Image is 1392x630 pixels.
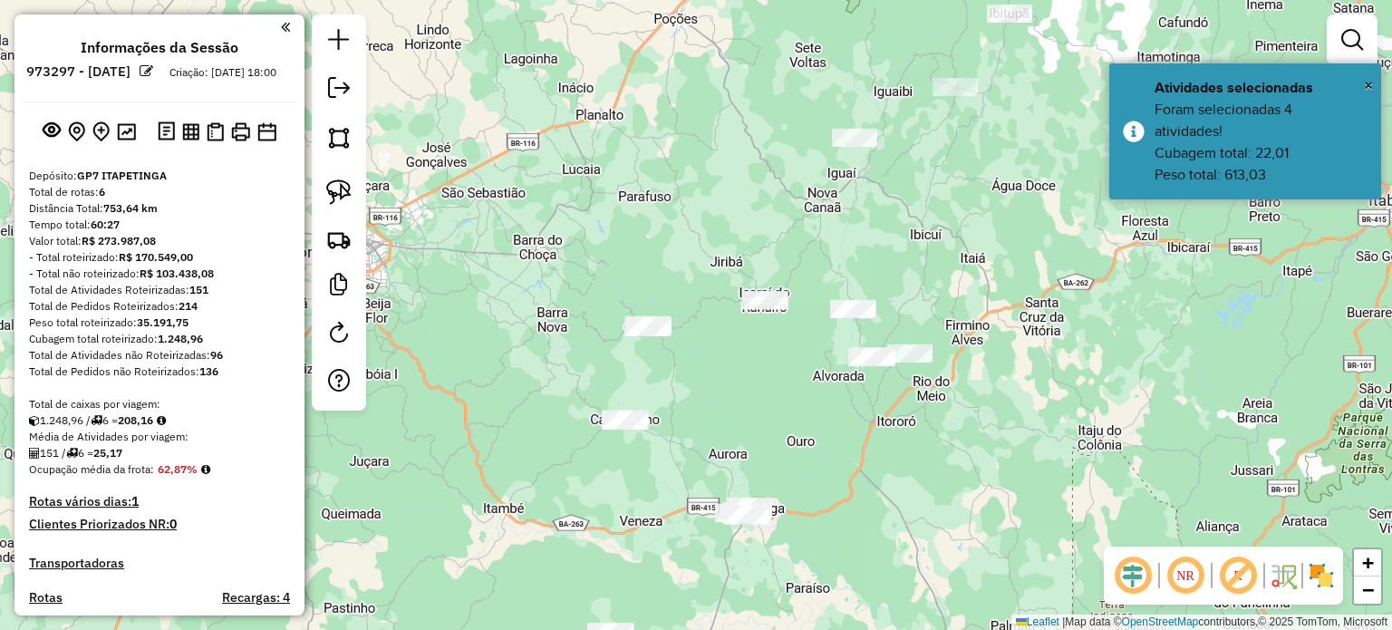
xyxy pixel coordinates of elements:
[29,266,290,282] div: - Total não roteirizado:
[723,506,768,524] div: Atividade não roteirizada - ZENILDA DOS SANTOS V
[624,318,670,336] div: Atividade não roteirizada - JOSE OLIVEIRA
[832,129,877,147] div: Atividade não roteirizada - MERCADO DO GALEGO
[848,348,894,366] div: Atividade não roteirizada - LEDIVALDO JESUS DOS
[131,493,139,509] strong: 1
[1164,554,1207,597] span: Ocultar NR
[1364,72,1373,99] button: Close
[1362,578,1374,601] span: −
[91,415,102,426] i: Total de rotas
[179,119,203,143] button: Visualizar relatório de Roteirização
[169,516,177,532] strong: 0
[1362,551,1374,574] span: +
[201,464,210,475] em: Média calculada utilizando a maior ocupação (%Peso ou %Cubagem) de cada rota da sessão. Rotas cro...
[1016,615,1059,628] a: Leaflet
[29,217,290,233] div: Tempo total:
[1334,22,1370,58] a: Exibir filtros
[210,348,223,362] strong: 96
[830,300,875,318] div: Atividade não roteirizada - VALDENOR BISPO DOS S
[887,344,933,363] div: Atividade não roteirizada - DORIVAL ARGOLO DE AN
[933,78,978,96] div: Atividade não roteirizada - Maria luiza
[91,218,120,231] strong: 60:27
[29,331,290,347] div: Cubagem total roteirizado:
[89,118,113,146] button: Adicionar Atividades
[81,39,238,56] h4: Informações da Sessão
[29,363,290,380] div: Total de Pedidos não Roteirizados:
[722,502,768,520] div: Atividade não roteirizada - BEATRIZ GOMES DOS SA
[29,429,290,445] div: Média de Atividades por viagem:
[987,5,1032,23] div: Atividade não roteirizada - Luis augusto
[140,64,153,78] em: Alterar nome da sessão
[29,396,290,412] div: Total de caixas por viagem:
[1216,554,1260,597] span: Exibir rótulo
[64,118,89,146] button: Centralizar mapa no depósito ou ponto de apoio
[1269,561,1298,590] img: Fluxo de ruas
[1354,549,1381,577] a: Zoom in
[227,119,254,145] button: Imprimir Rotas
[203,119,227,145] button: Visualizar Romaneio
[29,415,40,426] i: Cubagem total roteirizado
[603,412,648,430] div: Atividade não roteirizada - FABIO SILVA RIBEIRO
[1155,77,1368,99] div: Atividades selecionadas
[162,64,284,81] div: Criação: [DATE] 18:00
[118,413,153,427] strong: 208,16
[726,498,771,516] div: Atividade não roteirizada - BAR DO PEDAL
[66,448,78,459] i: Total de rotas
[727,498,772,516] div: Atividade não roteirizada - RAISSA FERNANDES PE
[742,292,788,310] div: Atividade não roteirizada - MERCEARIA DO RENATO
[720,504,765,522] div: Atividade não roteirizada - BAR DO PAULO
[99,185,105,199] strong: 6
[29,445,290,461] div: 151 / 6 =
[326,179,352,205] img: Selecionar atividades - laço
[29,315,290,331] div: Peso total roteirizado:
[29,200,290,217] div: Distância Total:
[29,412,290,429] div: 1.248,96 / 6 =
[715,504,760,522] div: Atividade não roteirizada - RHIAN OLIVEIRA
[103,201,158,215] strong: 753,64 km
[199,364,218,378] strong: 136
[1364,75,1373,95] span: ×
[1011,615,1392,630] div: Map data © contributors,© 2025 TomTom, Microsoft
[82,234,156,247] strong: R$ 273.987,08
[158,332,203,345] strong: 1.248,96
[254,119,280,145] button: Disponibilidade de veículos
[1062,615,1065,628] span: |
[179,299,198,313] strong: 214
[29,168,290,184] div: Depósito:
[29,517,290,532] h4: Clientes Priorizados NR:
[727,499,772,517] div: Atividade não roteirizada - RAISSA FERNANDES PE
[29,462,154,476] span: Ocupação média da frota:
[29,298,290,315] div: Total de Pedidos Roteirizados:
[722,505,768,523] div: Atividade não roteirizada - HUGO FL�VIO SILVA
[1122,615,1199,628] a: OpenStreetMap
[1155,99,1368,186] div: Foram selecionadas 4 atividades! Cubagem total: 22,01 Peso total: 613,03
[77,169,167,182] strong: GP7 ITAPETINGA
[29,233,290,249] div: Valor total:
[321,267,357,307] a: Criar modelo
[29,347,290,363] div: Total de Atividades não Roteirizadas:
[113,119,140,143] button: Otimizar todas as rotas
[189,283,208,296] strong: 151
[119,250,193,264] strong: R$ 170.549,00
[742,291,788,309] div: Atividade não roteirizada - zelito de amorim Fre
[602,412,647,430] div: Atividade não roteirizada - SILVIO DE JESUS SAN
[1111,554,1155,597] span: Ocultar deslocamento
[326,125,352,150] img: Selecionar atividades - polígono
[154,118,179,146] button: Logs desbloquear sessão
[140,267,214,280] strong: R$ 103.438,08
[137,315,188,329] strong: 35.191,75
[281,16,290,37] a: Clique aqui para minimizar o painel
[29,590,63,606] a: Rotas
[29,556,290,571] h4: Transportadoras
[326,227,352,252] img: Criar rota
[222,590,290,606] h4: Recargas: 4
[26,63,130,80] h6: 973297 - [DATE]
[321,315,357,355] a: Reroteirizar Sessão
[319,219,359,259] a: Criar rota
[29,249,290,266] div: - Total roteirizado:
[321,22,357,63] a: Nova sessão e pesquisa
[29,184,290,200] div: Total de rotas:
[602,411,647,429] div: Atividade não roteirizada - SILVIO DE JESUS SAN
[626,317,672,335] div: Atividade não roteirizada - REGINALDO FERREIRA D
[720,504,766,522] div: Atividade não roteirizada - BAR DO PAULO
